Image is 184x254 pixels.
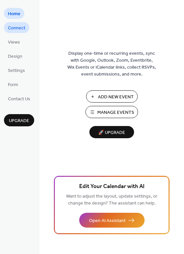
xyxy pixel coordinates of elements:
span: Connect [8,25,25,32]
button: Manage Events [85,106,138,118]
span: Upgrade [9,117,29,124]
span: Contact Us [8,96,30,103]
a: Contact Us [4,93,34,104]
span: Open AI Assistant [89,217,126,224]
button: Add New Event [86,90,138,103]
button: Upgrade [4,114,34,126]
span: Want to adjust the layout, update settings, or change the design? The assistant can help. [66,192,157,208]
button: 🚀 Upgrade [89,126,134,138]
span: 🚀 Upgrade [93,128,130,137]
a: Home [4,8,24,19]
span: Manage Events [97,109,134,116]
a: Connect [4,22,29,33]
span: Add New Event [98,94,134,101]
span: Display one-time or recurring events, sync with Google, Outlook, Zoom, Eventbrite, Wix Events or ... [67,50,156,78]
span: Home [8,11,20,17]
a: Settings [4,65,29,76]
span: Form [8,81,18,88]
span: Views [8,39,20,46]
a: Form [4,79,22,90]
span: Settings [8,67,25,74]
span: Edit Your Calendar with AI [79,182,145,191]
button: Open AI Assistant [79,213,145,228]
a: Views [4,36,24,47]
a: Design [4,50,26,61]
span: Design [8,53,22,60]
